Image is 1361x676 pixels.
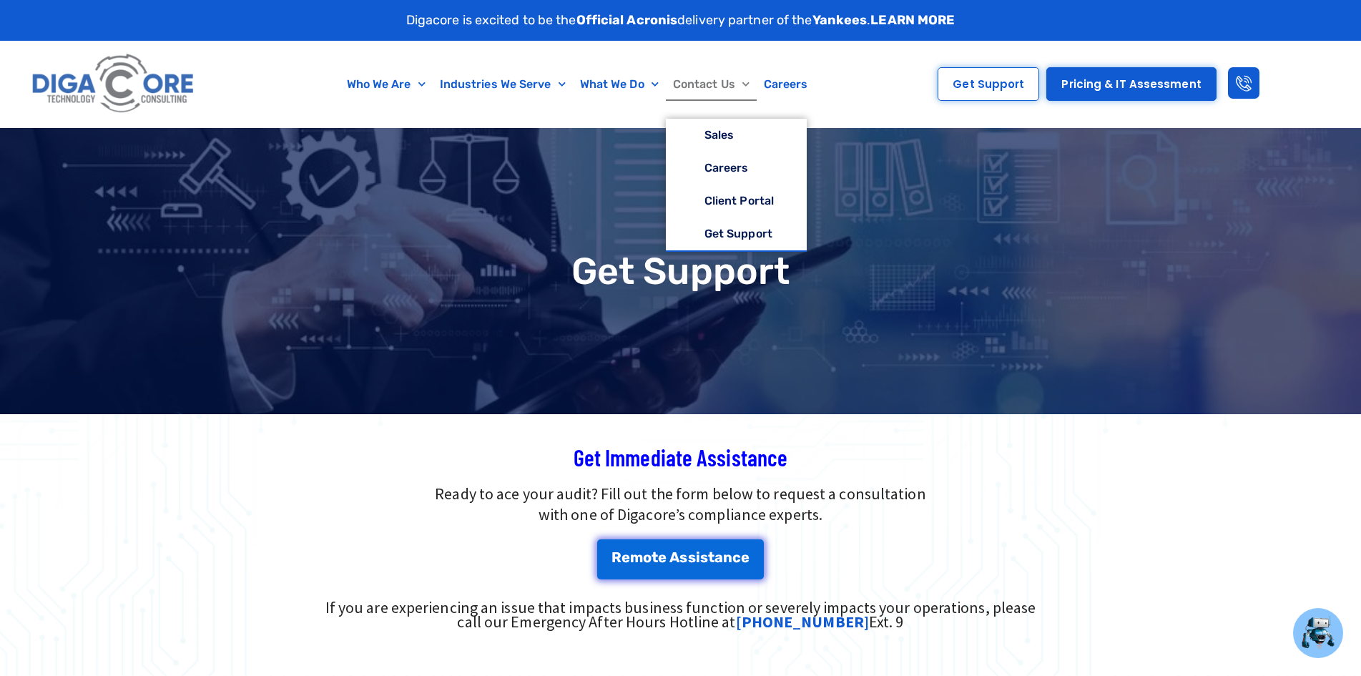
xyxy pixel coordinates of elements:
[741,550,750,564] span: e
[406,11,955,30] p: Digacore is excited to be the delivery partner of the .
[666,68,757,101] a: Contact Us
[630,550,643,564] span: m
[953,79,1024,89] span: Get Support
[870,12,955,28] a: LEARN MORE
[576,12,678,28] strong: Official Acronis
[597,539,765,579] a: Remote Assistance
[28,48,200,120] img: Digacore logo 1
[433,68,573,101] a: Industries We Serve
[708,550,714,564] span: t
[611,550,621,564] span: R
[666,152,807,185] a: Careers
[340,68,433,101] a: Who We Are
[736,612,869,632] a: [PHONE_NUMBER]
[666,217,807,250] a: Get Support
[643,550,652,564] span: o
[315,600,1047,629] div: If you are experiencing an issue that impacts business function or severely impacts your operatio...
[1046,67,1216,101] a: Pricing & IT Assessment
[679,550,687,564] span: s
[714,550,723,564] span: a
[7,253,1354,290] h1: Get Support
[732,550,741,564] span: c
[666,119,807,252] ul: Contact Us
[666,119,807,152] a: Sales
[700,550,708,564] span: s
[658,550,667,564] span: e
[1061,79,1201,89] span: Pricing & IT Assessment
[267,68,887,101] nav: Menu
[938,67,1039,101] a: Get Support
[666,185,807,217] a: Client Portal
[688,550,696,564] span: s
[757,68,815,101] a: Careers
[621,550,630,564] span: e
[223,484,1139,525] p: Ready to ace your audit? Fill out the form below to request a consultation with one of Digacore’s...
[812,12,868,28] strong: Yankees
[574,444,787,471] span: Get Immediate Assistance
[723,550,732,564] span: n
[696,550,700,564] span: i
[573,68,666,101] a: What We Do
[669,550,679,564] span: A
[652,550,658,564] span: t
